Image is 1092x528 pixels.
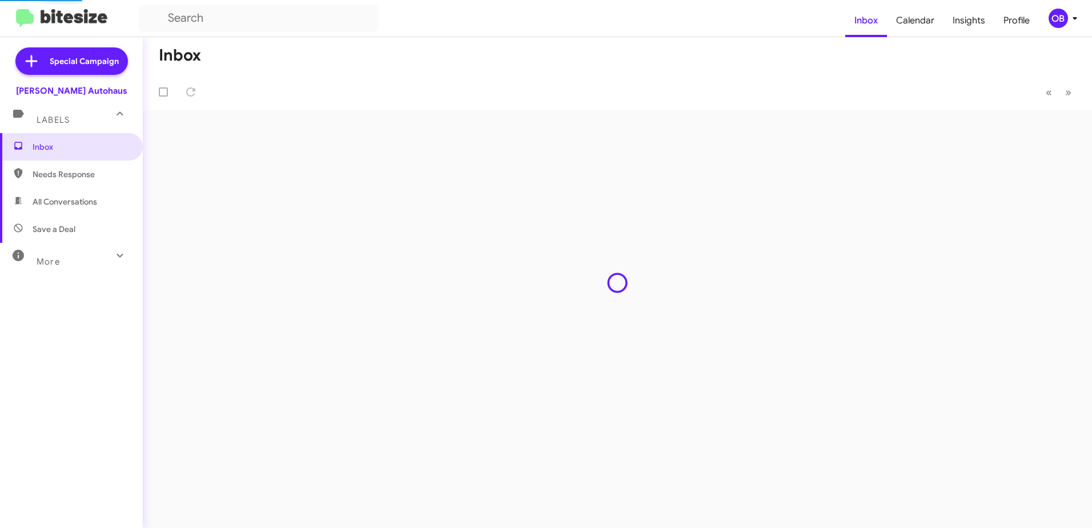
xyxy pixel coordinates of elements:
button: Previous [1039,81,1059,104]
div: [PERSON_NAME] Autohaus [16,85,127,97]
input: Search [138,5,378,32]
span: » [1065,85,1071,99]
span: Special Campaign [50,55,119,67]
h1: Inbox [159,46,201,65]
span: All Conversations [33,196,97,207]
button: Next [1058,81,1078,104]
a: Inbox [845,4,887,37]
span: Save a Deal [33,223,75,235]
span: Labels [37,115,70,125]
span: More [37,257,60,267]
div: OB [1049,9,1068,28]
span: « [1046,85,1052,99]
span: Inbox [33,141,130,153]
button: OB [1039,9,1079,28]
a: Special Campaign [15,47,128,75]
nav: Page navigation example [1039,81,1078,104]
a: Calendar [887,4,944,37]
span: Needs Response [33,169,130,180]
a: Profile [994,4,1039,37]
a: Insights [944,4,994,37]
